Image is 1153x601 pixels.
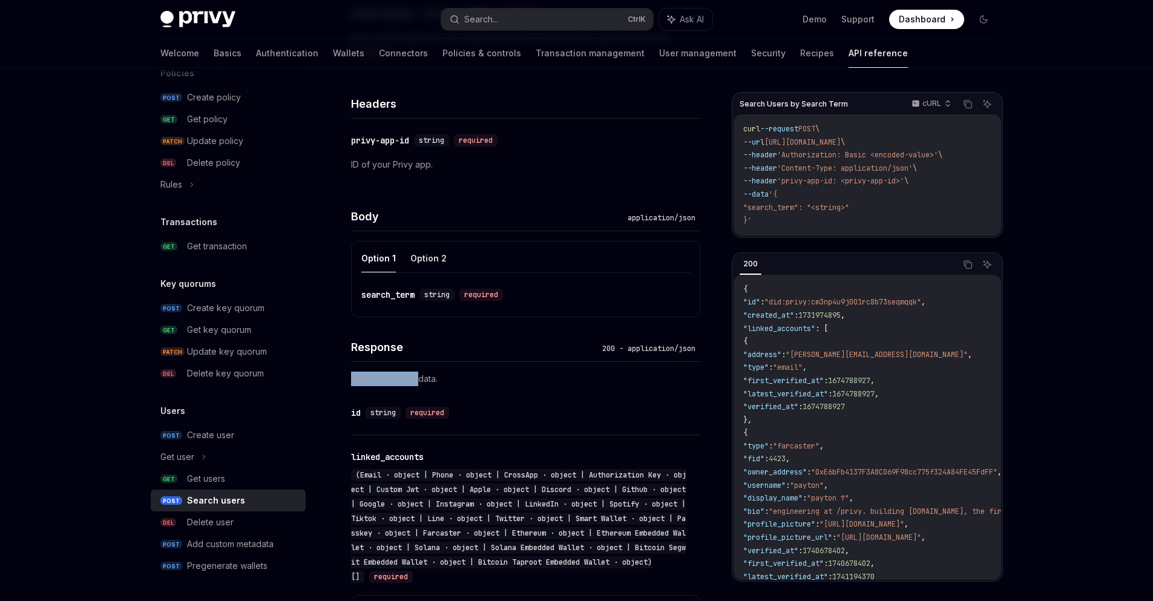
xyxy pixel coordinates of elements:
[160,242,177,251] span: GET
[160,540,182,549] span: POST
[798,310,841,320] span: 1731974895
[803,363,807,372] span: ,
[659,39,737,68] a: User management
[921,533,925,542] span: ,
[824,559,828,568] span: :
[187,515,234,530] div: Delete user
[743,150,777,160] span: --header
[803,402,845,412] span: 1674788927
[777,150,938,160] span: 'Authorization: Basic <encoded-value>'
[160,475,177,484] span: GET
[151,468,306,490] a: GETGet users
[351,134,409,146] div: privy-app-id
[160,277,216,291] h5: Key quorums
[743,572,828,582] span: "latest_verified_at"
[464,12,498,27] div: Search...
[151,424,306,446] a: POSTCreate user
[424,290,450,300] span: string
[764,507,769,516] span: :
[160,326,177,335] span: GET
[803,493,807,503] span: :
[597,343,700,355] div: 200 - application/json
[160,304,182,313] span: POST
[824,481,828,490] span: ,
[815,124,820,134] span: \
[743,284,747,294] span: {
[351,372,700,386] p: Object with user data.
[743,324,815,333] span: "linked_accounts"
[151,319,306,341] a: GETGet key quorum
[841,13,875,25] a: Support
[160,404,185,418] h5: Users
[811,467,997,477] span: "0xE6bFb4137F3A8C069F98cc775f324A84FE45FdFF"
[187,323,251,337] div: Get key quorum
[786,350,968,360] span: "[PERSON_NAME][EMAIL_ADDRESS][DOMAIN_NAME]"
[764,137,841,147] span: [URL][DOMAIN_NAME]
[743,546,798,556] span: "verified_at"
[151,511,306,533] a: DELDelete user
[151,297,306,319] a: POSTCreate key quorum
[214,39,241,68] a: Basics
[849,493,853,503] span: ,
[832,533,836,542] span: :
[832,572,875,582] span: 1741194370
[160,115,177,124] span: GET
[815,324,828,333] span: : [
[841,137,845,147] span: \
[351,96,700,112] h4: Headers
[979,96,995,112] button: Ask AI
[803,13,827,25] a: Demo
[875,389,879,399] span: ,
[743,215,752,225] span: }'
[743,310,794,320] span: "created_at"
[187,156,240,170] div: Delete policy
[828,389,832,399] span: :
[769,363,773,372] span: :
[187,428,234,442] div: Create user
[361,244,396,272] button: Option 1
[803,546,845,556] span: 1740678402
[786,454,790,464] span: ,
[680,13,704,25] span: Ask AI
[764,297,921,307] span: "did:privy:cm3np4u9j001rc8b73seqmqqk"
[351,157,700,172] p: ID of your Privy app.
[820,441,824,451] span: ,
[743,376,824,386] span: "first_verified_at"
[151,363,306,384] a: DELDelete key quorum
[760,124,798,134] span: --request
[379,39,428,68] a: Connectors
[773,441,820,451] span: "farcaster"
[800,39,834,68] a: Recipes
[160,518,176,527] span: DEL
[187,344,267,359] div: Update key quorum
[794,310,798,320] span: :
[743,507,764,516] span: "bio"
[628,15,646,24] span: Ctrl K
[256,39,318,68] a: Authentication
[773,363,803,372] span: "email"
[997,467,1002,477] span: ,
[187,537,274,551] div: Add custom metadata
[921,297,925,307] span: ,
[151,87,306,108] a: POSTCreate policy
[369,571,413,583] div: required
[807,467,811,477] span: :
[351,339,597,355] h4: Response
[160,137,185,146] span: PATCH
[151,555,306,577] a: POSTPregenerate wallets
[333,39,364,68] a: Wallets
[743,297,760,307] span: "id"
[790,481,824,490] span: "payton"
[849,39,908,68] a: API reference
[743,467,807,477] span: "owner_address"
[160,159,176,168] span: DEL
[459,289,503,301] div: required
[798,124,815,134] span: POST
[160,431,182,440] span: POST
[777,163,913,173] span: 'Content-Type: application/json'
[828,376,870,386] span: 1674788927
[187,559,268,573] div: Pregenerate wallets
[743,559,824,568] span: "first_verified_at"
[968,350,972,360] span: ,
[151,235,306,257] a: GETGet transaction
